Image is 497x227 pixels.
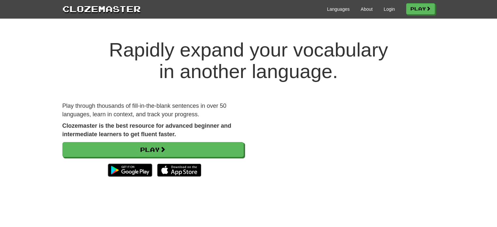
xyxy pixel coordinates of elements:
[62,142,244,157] a: Play
[157,164,201,177] img: Download_on_the_App_Store_Badge_US-UK_135x40-25178aeef6eb6b83b96f5f2d004eda3bffbb37122de64afbaef7...
[384,6,395,12] a: Login
[62,102,244,119] p: Play through thousands of fill-in-the-blank sentences in over 50 languages, learn in context, and...
[62,122,231,138] strong: Clozemaster is the best resource for advanced beginner and intermediate learners to get fluent fa...
[62,3,141,15] a: Clozemaster
[361,6,373,12] a: About
[406,3,435,14] a: Play
[105,160,155,180] img: Get it on Google Play
[327,6,350,12] a: Languages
